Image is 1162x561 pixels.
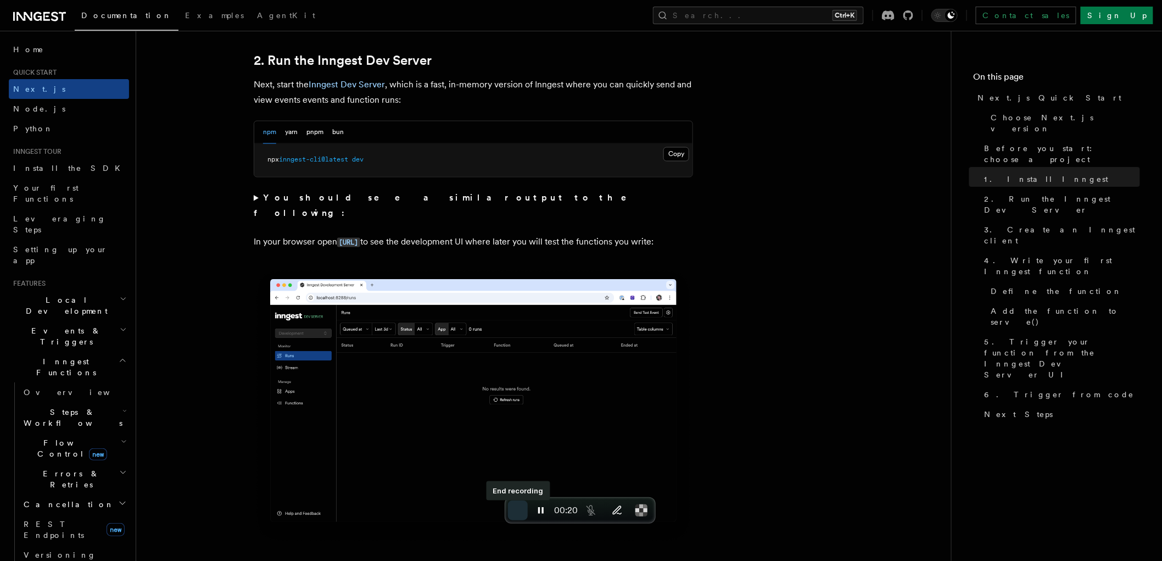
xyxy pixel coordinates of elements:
span: Python [13,124,53,133]
span: inngest-cli@latest [279,156,348,164]
button: Copy [663,147,689,162]
a: Choose Next.js version [987,108,1140,138]
a: Contact sales [976,7,1076,24]
button: Local Development [9,290,129,321]
span: npx [267,156,279,164]
a: Define the function [987,281,1140,301]
span: Next Steps [985,409,1053,420]
span: Choose Next.js version [991,112,1140,134]
a: Home [9,40,129,59]
span: new [107,523,125,536]
kbd: Ctrl+K [833,10,857,21]
span: Inngest tour [9,147,62,156]
button: bun [332,121,344,144]
span: Before you start: choose a project [985,143,1140,165]
span: 3. Create an Inngest client [985,224,1140,246]
a: Before you start: choose a project [980,138,1140,169]
a: Your first Functions [9,178,129,209]
a: Next.js Quick Start [974,88,1140,108]
button: Errors & Retries [19,464,129,495]
h4: On this page [974,70,1140,88]
button: Cancellation [19,495,129,514]
button: pnpm [306,121,323,144]
a: 5. Trigger your function from the Inngest Dev Server UI [980,332,1140,385]
button: yarn [285,121,298,144]
p: In your browser open to see the development UI where later you will test the functions you write: [254,235,693,251]
span: 2. Run the Inngest Dev Server [985,193,1140,215]
span: Steps & Workflows [19,407,122,429]
a: Add the function to serve() [987,301,1140,332]
a: Next Steps [980,404,1140,424]
span: Flow Control [19,437,121,459]
span: Add the function to serve() [991,306,1140,327]
span: Setting up your app [13,245,108,265]
button: Inngest Functions [9,352,129,382]
a: Next.js [9,79,129,99]
a: Documentation [75,3,178,31]
a: Install the SDK [9,158,129,178]
span: Overview [24,388,137,397]
span: 6. Trigger from code [985,389,1135,400]
button: Steps & Workflows [19,402,129,433]
span: Examples [185,11,244,20]
span: Events & Triggers [9,325,120,347]
img: Inngest Dev Server's 'Runs' tab with no data [254,268,693,545]
a: 3. Create an Inngest client [980,220,1140,251]
a: Leveraging Steps [9,209,129,240]
button: npm [263,121,276,144]
span: Install the SDK [13,164,127,173]
span: REST Endpoints [24,520,84,540]
button: Toggle dark mode [931,9,958,22]
a: Python [9,119,129,138]
a: AgentKit [250,3,322,30]
span: Next.js [13,85,65,93]
span: Your first Functions [13,184,79,203]
a: 2. Run the Inngest Dev Server [254,53,432,68]
a: [URL] [337,237,360,247]
button: Search...Ctrl+K [653,7,864,24]
a: Sign Up [1081,7,1153,24]
a: Node.js [9,99,129,119]
span: AgentKit [257,11,315,20]
span: Quick start [9,68,57,77]
span: Home [13,44,44,55]
span: Errors & Retries [19,468,119,490]
span: Leveraging Steps [13,214,106,234]
code: [URL] [337,238,360,247]
span: 4. Write your first Inngest function [985,255,1140,277]
a: Overview [19,382,129,402]
span: Next.js Quick Start [978,92,1122,103]
a: 2. Run the Inngest Dev Server [980,189,1140,220]
a: Setting up your app [9,240,129,270]
span: Node.js [13,104,65,113]
button: Flow Controlnew [19,433,129,464]
summary: You should see a similar output to the following: [254,191,693,221]
span: dev [352,156,364,164]
span: Define the function [991,286,1122,297]
p: Next, start the , which is a fast, in-memory version of Inngest where you can quickly send and vi... [254,77,693,108]
span: Local Development [9,295,120,316]
span: Features [9,279,46,288]
span: 5. Trigger your function from the Inngest Dev Server UI [985,336,1140,380]
span: new [89,448,107,460]
a: REST Endpointsnew [19,514,129,545]
a: Examples [178,3,250,30]
span: Cancellation [19,499,114,510]
span: Versioning [24,551,96,559]
span: 1. Install Inngest [985,174,1109,185]
a: Inngest Dev Server [309,79,385,90]
a: 6. Trigger from code [980,385,1140,404]
a: 1. Install Inngest [980,169,1140,189]
span: Documentation [81,11,172,20]
button: Events & Triggers [9,321,129,352]
span: Inngest Functions [9,356,119,378]
strong: You should see a similar output to the following: [254,193,642,219]
a: 4. Write your first Inngest function [980,251,1140,281]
